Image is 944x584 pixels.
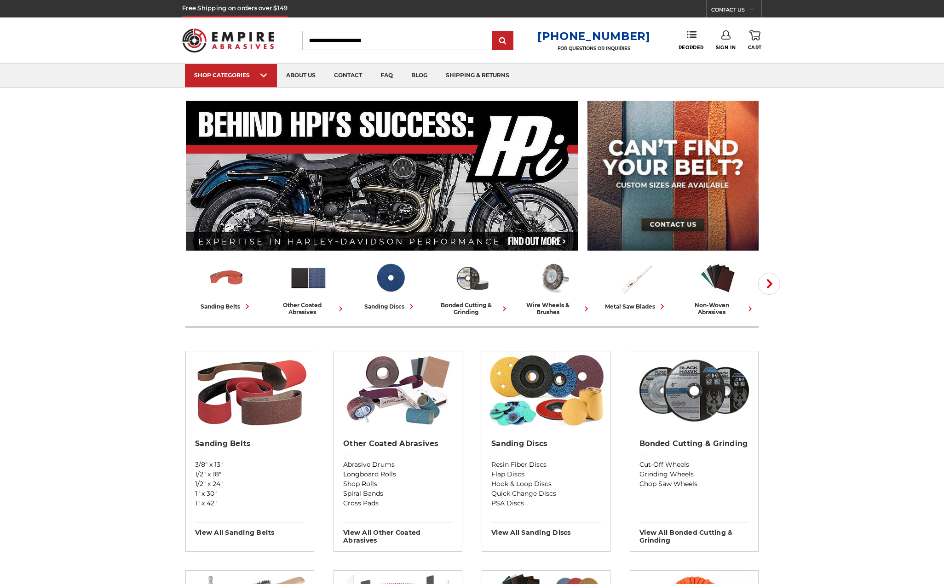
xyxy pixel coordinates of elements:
h3: View All other coated abrasives [343,522,453,544]
a: shipping & returns [437,64,518,87]
a: Spiral Bands [343,489,453,498]
a: sanding belts [189,259,264,311]
h3: View All sanding discs [491,522,601,537]
a: Cross Pads [343,498,453,508]
img: Wire Wheels & Brushes [535,259,573,297]
div: SHOP CATEGORIES [194,72,268,79]
a: Hook & Loop Discs [491,479,601,489]
button: Next [758,273,780,295]
a: non-woven abrasives [680,259,755,315]
a: 1/2" x 24" [195,479,305,489]
h2: Bonded Cutting & Grinding [639,439,749,448]
span: Cart [748,45,762,51]
img: Other Coated Abrasives [289,259,328,297]
div: metal saw blades [605,302,667,311]
a: 1" x 30" [195,489,305,498]
img: Sanding Belts [190,351,310,429]
div: non-woven abrasives [680,302,755,315]
a: sanding discs [353,259,427,311]
img: promo banner for custom belts. [587,101,759,251]
a: CONTACT US [711,5,761,17]
a: Abrasive Drums [343,460,453,469]
a: Cut-Off Wheels [639,460,749,469]
a: Flap Discs [491,469,601,479]
div: sanding discs [364,302,416,311]
h2: Sanding Belts [195,439,305,448]
img: Non-woven Abrasives [699,259,737,297]
p: FOR QUESTIONS OR INQUIRIES [537,46,650,52]
div: sanding belts [201,302,252,311]
a: [PHONE_NUMBER] [537,29,650,43]
a: blog [402,64,437,87]
img: Empire Abrasives [182,23,274,58]
div: wire wheels & brushes [517,302,591,315]
a: wire wheels & brushes [517,259,591,315]
a: other coated abrasives [271,259,345,315]
span: Reorder [679,45,704,51]
a: contact [325,64,371,87]
a: bonded cutting & grinding [435,259,509,315]
a: Longboard Rolls [343,469,453,479]
img: Sanding Belts [207,259,246,297]
div: bonded cutting & grinding [435,302,509,315]
a: Grinding Wheels [639,469,749,479]
a: Reorder [679,30,704,50]
img: Banner for an interview featuring Horsepower Inc who makes Harley performance upgrades featured o... [186,101,578,251]
img: Sanding Discs [371,259,409,297]
h3: View All bonded cutting & grinding [639,522,749,544]
img: Sanding Discs [487,351,606,429]
img: Other Coated Abrasives [339,351,458,429]
h2: Other Coated Abrasives [343,439,453,448]
a: Chop Saw Wheels [639,479,749,489]
div: other coated abrasives [271,302,345,315]
img: Bonded Cutting & Grinding [453,259,491,297]
a: Cart [748,30,762,51]
a: PSA Discs [491,498,601,508]
a: faq [371,64,402,87]
span: Sign In [716,45,736,51]
input: Submit [494,32,512,50]
img: Bonded Cutting & Grinding [635,351,754,429]
h2: Sanding Discs [491,439,601,448]
a: 1" x 42" [195,498,305,508]
a: Shop Rolls [343,479,453,489]
img: Metal Saw Blades [617,259,655,297]
h3: View All sanding belts [195,522,305,537]
a: 1/2" x 18" [195,469,305,479]
a: metal saw blades [599,259,673,311]
a: Resin Fiber Discs [491,460,601,469]
a: 3/8" x 13" [195,460,305,469]
a: about us [277,64,325,87]
a: Quick Change Discs [491,489,601,498]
